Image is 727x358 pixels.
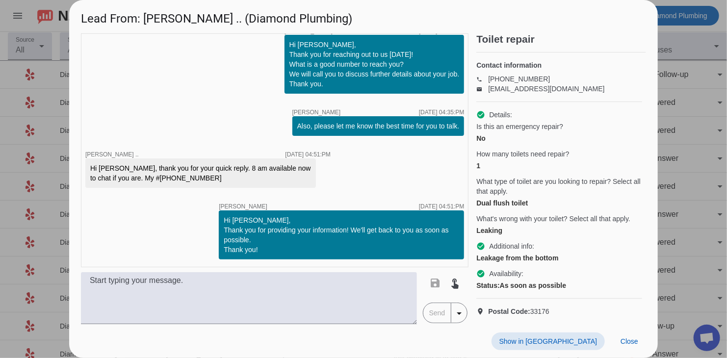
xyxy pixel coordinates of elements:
[476,149,569,159] span: How many toilets need repair?
[621,337,638,345] span: Close
[476,269,485,278] mat-icon: check_circle
[476,34,646,44] h2: Toilet repair
[476,110,485,119] mat-icon: check_circle
[489,241,534,251] span: Additional info:
[90,163,311,183] div: Hi [PERSON_NAME], thank you for your quick reply. 8 am available now to chat if you are. My #[PHO...
[476,242,485,251] mat-icon: check_circle
[476,226,642,235] div: Leaking
[488,307,530,315] strong: Postal Code:
[219,204,267,209] span: [PERSON_NAME]
[224,215,459,255] div: Hi [PERSON_NAME], Thank you for providing your information! We'll get back to you as soon as poss...
[476,281,642,290] div: As soon as possible
[488,85,604,93] a: [EMAIL_ADDRESS][DOMAIN_NAME]
[476,177,642,196] span: What type of toilet are you looking to repair? Select all that apply.
[476,198,642,208] div: Dual flush toilet
[476,133,642,143] div: No
[292,109,341,115] span: [PERSON_NAME]
[476,307,488,315] mat-icon: location_on
[488,307,549,316] span: 33176
[476,86,488,91] mat-icon: email
[476,281,499,289] strong: Status:
[286,152,331,157] div: [DATE] 04:51:PM
[453,307,465,319] mat-icon: arrow_drop_down
[489,110,512,120] span: Details:
[419,28,464,34] div: [DATE] 04:32:PM
[489,269,523,279] span: Availability:
[297,121,460,131] div: Also, please let me know the best time for you to talk.​
[488,75,550,83] a: [PHONE_NUMBER]
[476,60,642,70] h4: Contact information
[499,337,597,345] span: Show in [GEOGRAPHIC_DATA]
[476,253,642,263] div: Leakage from the bottom
[85,151,139,158] span: [PERSON_NAME] ..
[476,161,642,171] div: 1
[419,204,464,209] div: [DATE] 04:51:PM
[613,332,646,350] button: Close
[476,214,630,224] span: What's wrong with your toilet? Select all that apply.
[449,277,461,289] mat-icon: touch_app
[289,40,460,89] div: Hi [PERSON_NAME], Thank you for reaching out to us [DATE]! What is a good number to reach you? We...
[476,122,563,131] span: Is this an emergency repair?
[419,109,464,115] div: [DATE] 04:35:PM
[492,332,605,350] button: Show in [GEOGRAPHIC_DATA]
[476,77,488,81] mat-icon: phone
[285,28,333,34] span: [PERSON_NAME]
